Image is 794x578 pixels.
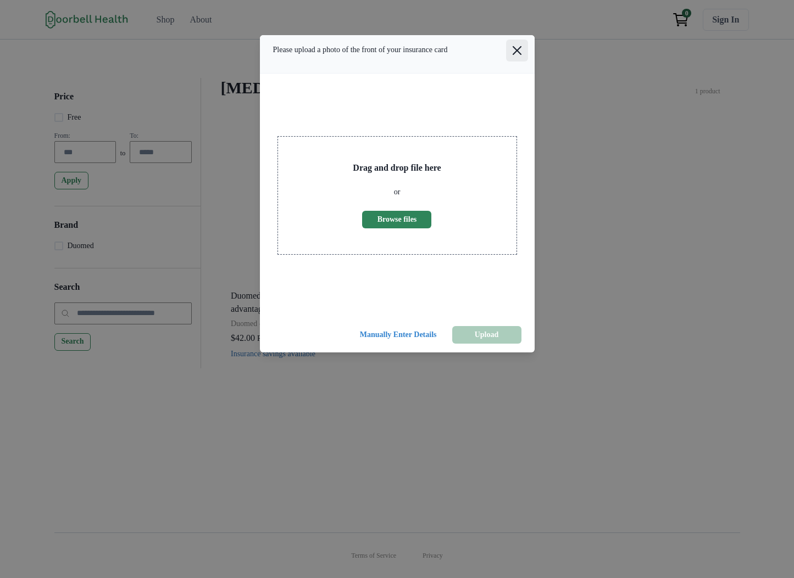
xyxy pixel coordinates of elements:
h2: Drag and drop file here [353,162,441,173]
button: Upload [452,326,521,344]
header: Please upload a photo of the front of your insurance card [260,35,535,74]
button: Manually Enter Details [351,326,446,344]
p: or [394,186,401,198]
button: Browse files [362,211,431,228]
button: Close [506,40,528,61]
